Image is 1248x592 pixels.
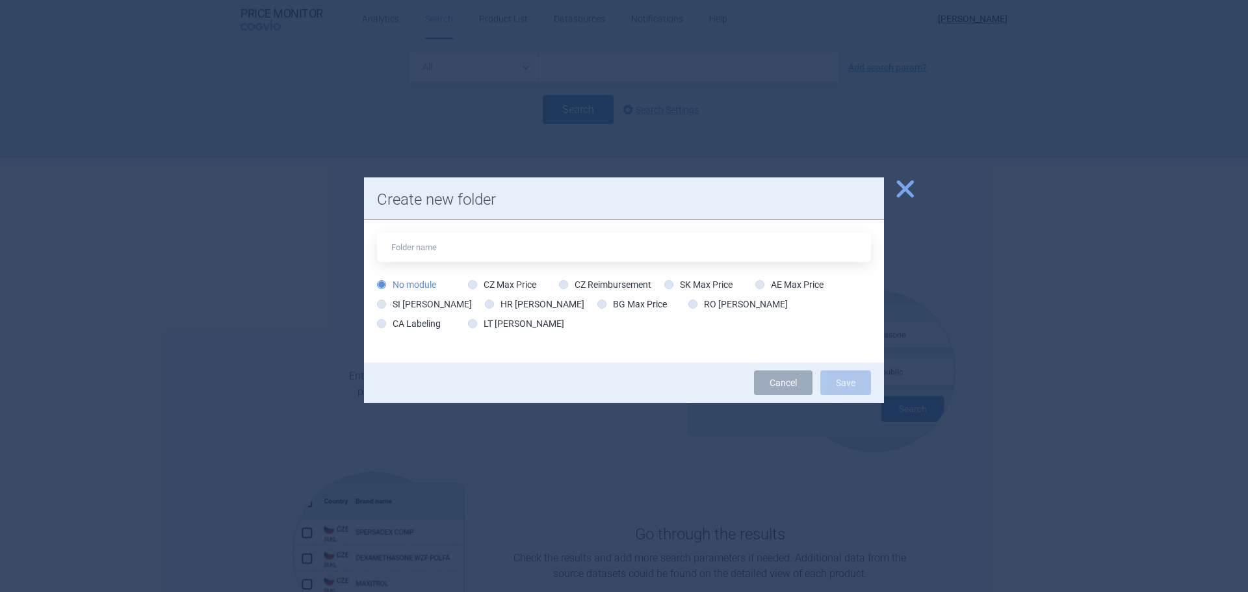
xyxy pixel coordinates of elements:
h1: Create new folder [377,190,871,209]
a: Cancel [754,370,812,395]
label: LT [PERSON_NAME] [468,317,564,330]
label: SK Max Price [664,278,733,291]
label: CZ Max Price [468,278,536,291]
label: HR [PERSON_NAME] [485,298,584,311]
input: Folder name [377,233,871,262]
label: CZ Reimbursement [559,278,651,291]
label: SI [PERSON_NAME] [377,298,472,311]
button: Save [820,370,871,395]
label: No module [377,278,436,291]
label: AE Max Price [755,278,824,291]
label: CA Labeling [377,317,441,330]
label: BG Max Price [597,298,667,311]
label: RO [PERSON_NAME] [688,298,788,311]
